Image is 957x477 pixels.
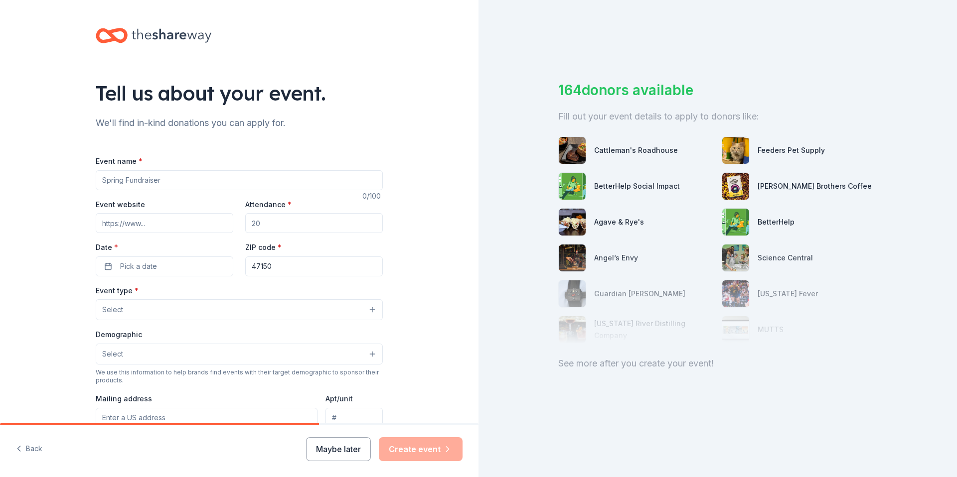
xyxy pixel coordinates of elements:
div: Tell us about your event. [96,79,383,107]
div: We use this information to help brands find events with their target demographic to sponsor their... [96,368,383,384]
label: Event website [96,200,145,210]
label: ZIP code [245,242,282,252]
button: Maybe later [306,437,371,461]
img: photo for Heine Brothers Coffee [722,173,749,200]
label: Event name [96,156,143,166]
div: Cattleman's Roadhouse [594,144,678,156]
label: Attendance [245,200,292,210]
input: Enter a US address [96,408,318,428]
div: BetterHelp Social Impact [594,180,680,192]
img: photo for Feeders Pet Supply [722,137,749,164]
input: 20 [245,213,383,233]
label: Event type [96,286,139,296]
button: Back [16,439,42,460]
img: photo for Agave & Rye's [559,209,586,236]
div: [PERSON_NAME] Brothers Coffee [758,180,872,192]
label: Mailing address [96,394,152,404]
button: Select [96,344,383,364]
img: photo for BetterHelp [722,209,749,236]
input: https://www... [96,213,233,233]
div: 0 /100 [362,190,383,202]
div: We'll find in-kind donations you can apply for. [96,115,383,131]
img: photo for Cattleman's Roadhouse [559,137,586,164]
button: Pick a date [96,256,233,276]
label: Date [96,242,233,252]
div: Feeders Pet Supply [758,144,825,156]
div: Fill out your event details to apply to donors like: [558,109,877,124]
img: photo for BetterHelp Social Impact [559,173,586,200]
span: Pick a date [120,260,157,272]
span: Select [102,304,123,316]
input: Spring Fundraiser [96,170,383,190]
div: 164 donors available [558,80,877,101]
label: Demographic [96,330,142,340]
div: See more after you create your event! [558,356,877,371]
div: Agave & Rye's [594,216,644,228]
input: 12345 (U.S. only) [245,256,383,276]
span: Select [102,348,123,360]
input: # [325,408,383,428]
button: Select [96,299,383,320]
label: Apt/unit [325,394,353,404]
div: BetterHelp [758,216,795,228]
